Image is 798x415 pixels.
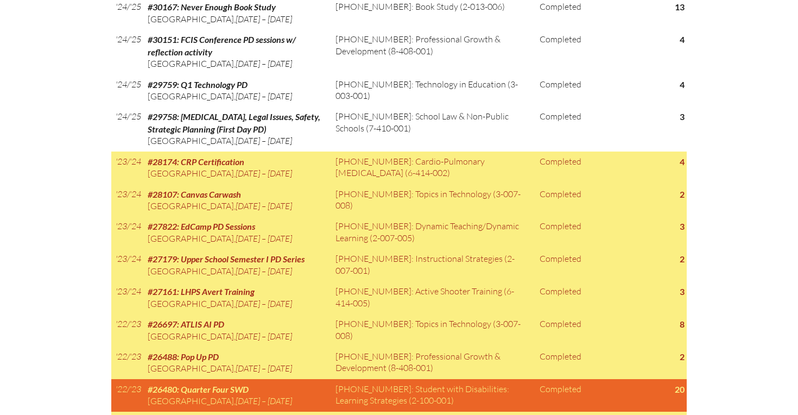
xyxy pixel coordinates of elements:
[143,379,331,412] td: ,
[680,351,685,362] strong: 2
[148,34,296,56] span: #30151: FCIS Conference PD sessions w/ reflection activity
[331,152,535,184] td: [PHONE_NUMBER]: Cardio-Pulmonary [MEDICAL_DATA] (6-414-002)
[111,314,143,347] td: '22/'23
[680,221,685,231] strong: 3
[148,221,255,231] span: #27822: EdCamp PD Sessions
[331,249,535,281] td: [PHONE_NUMBER]: Instructional Strategies (2-007-001)
[675,384,685,394] strong: 20
[111,184,143,217] td: '23/'24
[148,189,241,199] span: #28107: Canvas Carwash
[535,184,592,217] td: Completed
[148,233,234,244] span: [GEOGRAPHIC_DATA]
[111,152,143,184] td: '23/'24
[148,286,255,297] span: #27161: LHPS Avert Training
[236,363,292,374] span: [DATE] – [DATE]
[111,379,143,412] td: '22/'23
[148,14,234,24] span: [GEOGRAPHIC_DATA]
[331,29,535,74] td: [PHONE_NUMBER]: Professional Growth & Development (8-408-001)
[331,184,535,217] td: [PHONE_NUMBER]: Topics in Technology (3-007-008)
[148,351,219,362] span: #26488: Pop Up PD
[143,152,331,184] td: ,
[680,286,685,297] strong: 3
[111,216,143,249] td: '23/'24
[680,79,685,90] strong: 4
[148,384,249,394] span: #26480: Quarter Four SWD
[535,249,592,281] td: Completed
[236,331,292,342] span: [DATE] – [DATE]
[148,331,234,342] span: [GEOGRAPHIC_DATA]
[143,106,331,151] td: ,
[148,168,234,179] span: [GEOGRAPHIC_DATA]
[535,29,592,74] td: Completed
[535,379,592,412] td: Completed
[148,2,276,12] span: #30167: Never Enough Book Study
[236,135,292,146] span: [DATE] – [DATE]
[148,91,234,102] span: [GEOGRAPHIC_DATA]
[148,319,224,329] span: #26697: ATLIS AI PD
[236,91,292,102] span: [DATE] – [DATE]
[680,156,685,167] strong: 4
[148,79,248,90] span: #29759: Q1 Technology PD
[148,135,234,146] span: [GEOGRAPHIC_DATA]
[331,347,535,379] td: [PHONE_NUMBER]: Professional Growth & Development (8-408-001)
[148,111,320,134] span: #29758: [MEDICAL_DATA], Legal Issues, Safety, Strategic Planning (First Day PD)
[331,74,535,107] td: [PHONE_NUMBER]: Technology in Education (3-003-001)
[535,74,592,107] td: Completed
[535,281,592,314] td: Completed
[111,106,143,151] td: '24/'25
[143,347,331,379] td: ,
[535,347,592,379] td: Completed
[111,347,143,379] td: '22/'23
[680,111,685,122] strong: 3
[331,281,535,314] td: [PHONE_NUMBER]: Active Shooter Training (6-414-005)
[148,254,305,264] span: #27179: Upper School Semester I PD Series
[143,281,331,314] td: ,
[680,189,685,199] strong: 2
[148,156,244,167] span: #28174: CRP Certification
[143,314,331,347] td: ,
[236,14,292,24] span: [DATE] – [DATE]
[148,363,234,374] span: [GEOGRAPHIC_DATA]
[148,266,234,276] span: [GEOGRAPHIC_DATA]
[236,266,292,276] span: [DATE] – [DATE]
[143,29,331,74] td: ,
[236,168,292,179] span: [DATE] – [DATE]
[331,216,535,249] td: [PHONE_NUMBER]: Dynamic Teaching/Dynamic Learning (2-007-005)
[331,314,535,347] td: [PHONE_NUMBER]: Topics in Technology (3-007-008)
[143,74,331,107] td: ,
[111,249,143,281] td: '23/'24
[148,200,234,211] span: [GEOGRAPHIC_DATA]
[680,319,685,329] strong: 8
[535,216,592,249] td: Completed
[331,106,535,151] td: [PHONE_NUMBER]: School Law & Non-Public Schools (7-410-001)
[680,254,685,264] strong: 2
[331,379,535,412] td: [PHONE_NUMBER]: Student with Disabilities: Learning Strategies (2-100-001)
[236,395,292,406] span: [DATE] – [DATE]
[236,233,292,244] span: [DATE] – [DATE]
[143,216,331,249] td: ,
[148,58,234,69] span: [GEOGRAPHIC_DATA]
[148,298,234,309] span: [GEOGRAPHIC_DATA]
[675,2,685,12] strong: 13
[535,314,592,347] td: Completed
[236,298,292,309] span: [DATE] – [DATE]
[111,74,143,107] td: '24/'25
[535,152,592,184] td: Completed
[111,281,143,314] td: '23/'24
[236,200,292,211] span: [DATE] – [DATE]
[148,395,234,406] span: [GEOGRAPHIC_DATA]
[680,34,685,45] strong: 4
[236,58,292,69] span: [DATE] – [DATE]
[111,29,143,74] td: '24/'25
[535,106,592,151] td: Completed
[143,184,331,217] td: ,
[143,249,331,281] td: ,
